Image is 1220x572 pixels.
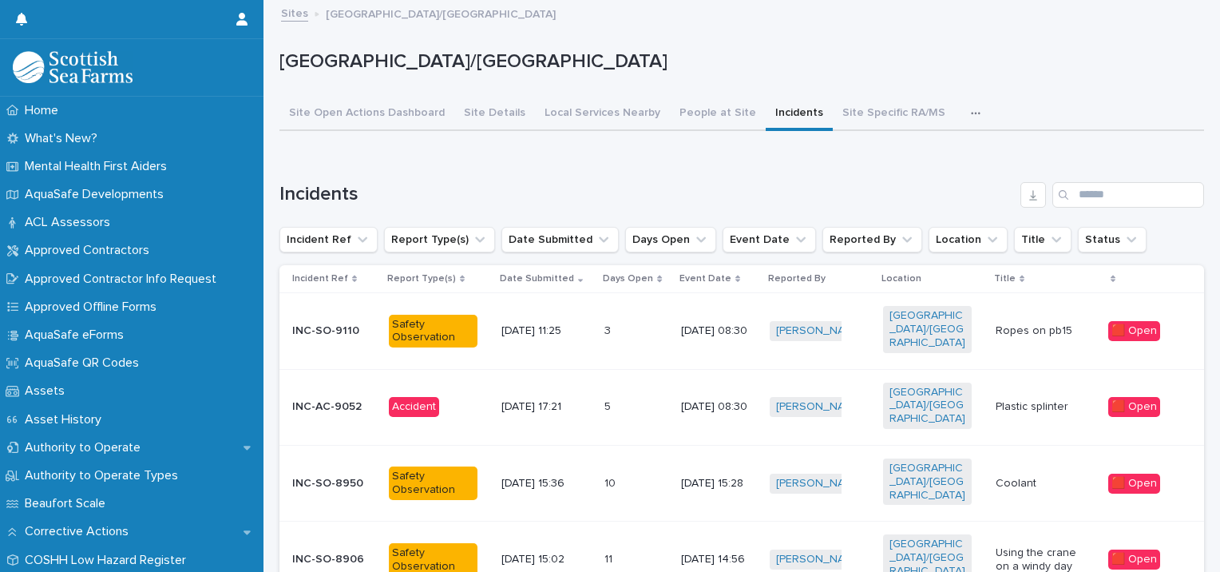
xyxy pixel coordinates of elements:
p: [DATE] 14:56 [681,553,757,566]
button: Date Submitted [501,227,619,252]
tr: INC-AC-9052Accident[DATE] 17:2155 [DATE] 08:30[PERSON_NAME] [GEOGRAPHIC_DATA]/[GEOGRAPHIC_DATA] P... [279,369,1204,445]
p: Date Submitted [500,270,574,288]
p: Home [18,103,71,118]
button: Site Specific RA/MS [833,97,955,131]
p: Beaufort Scale [18,496,118,511]
p: [GEOGRAPHIC_DATA]/[GEOGRAPHIC_DATA] [326,4,556,22]
div: 🟥 Open [1108,397,1160,417]
p: Approved Contractors [18,243,162,258]
input: Search [1052,182,1204,208]
button: Incident Ref [279,227,378,252]
p: 3 [604,321,614,338]
a: [PERSON_NAME] [776,477,863,491]
p: Authority to Operate [18,440,153,455]
p: [DATE] 08:30 [681,324,757,338]
p: Mental Health First Aiders [18,159,180,174]
p: [DATE] 17:21 [501,400,590,414]
p: Location [881,270,921,288]
button: Site Open Actions Dashboard [279,97,454,131]
button: Reported By [822,227,922,252]
p: Incident Ref [292,270,348,288]
p: AquaSafe Developments [18,187,176,202]
div: Safety Observation [389,315,477,348]
p: [DATE] 08:30 [681,400,757,414]
p: [GEOGRAPHIC_DATA]/[GEOGRAPHIC_DATA] [279,50,1198,73]
p: Coolant [996,477,1084,491]
p: [DATE] 15:28 [681,477,757,491]
p: INC-SO-9110 [292,324,376,338]
a: [GEOGRAPHIC_DATA]/[GEOGRAPHIC_DATA] [889,462,965,502]
button: Status [1078,227,1147,252]
p: 5 [604,397,614,414]
p: Plastic splinter [996,400,1084,414]
p: Ropes on pb15 [996,324,1084,338]
p: INC-SO-8950 [292,477,376,491]
img: bPIBxiqnSb2ggTQWdOVV [13,51,133,83]
tr: INC-SO-9110Safety Observation[DATE] 11:2533 [DATE] 08:30[PERSON_NAME] [GEOGRAPHIC_DATA]/[GEOGRAPH... [279,293,1204,369]
button: Report Type(s) [384,227,495,252]
p: Authority to Operate Types [18,468,191,483]
a: [PERSON_NAME] [776,553,863,566]
button: People at Site [670,97,766,131]
p: Reported By [768,270,826,288]
p: [DATE] 15:02 [501,553,590,566]
p: Assets [18,383,77,399]
button: Site Details [454,97,535,131]
button: Days Open [625,227,716,252]
p: AquaSafe QR Codes [18,356,152,371]
div: 🟥 Open [1108,550,1160,570]
p: Approved Offline Forms [18,300,169,315]
p: Report Type(s) [387,270,456,288]
p: Title [994,270,1016,288]
a: [PERSON_NAME] [776,400,863,414]
button: Local Services Nearby [535,97,670,131]
p: Asset History [18,412,114,427]
div: 🟥 Open [1108,321,1160,341]
button: Event Date [723,227,816,252]
p: Event Date [679,270,731,288]
p: [DATE] 11:25 [501,324,590,338]
button: Title [1014,227,1071,252]
a: [GEOGRAPHIC_DATA]/[GEOGRAPHIC_DATA] [889,309,965,349]
button: Incidents [766,97,833,131]
p: [DATE] 15:36 [501,477,590,491]
p: AquaSafe eForms [18,328,137,343]
p: ACL Assessors [18,215,123,230]
tr: INC-SO-8950Safety Observation[DATE] 15:361010 [DATE] 15:28[PERSON_NAME] [GEOGRAPHIC_DATA]/[GEOGRA... [279,445,1204,521]
p: INC-AC-9052 [292,400,376,414]
p: 10 [604,474,619,491]
p: Approved Contractor Info Request [18,272,229,287]
p: Days Open [603,270,653,288]
a: [GEOGRAPHIC_DATA]/[GEOGRAPHIC_DATA] [889,386,965,426]
button: Location [929,227,1008,252]
a: Sites [281,3,308,22]
p: COSHH Low Hazard Register [18,553,199,568]
h1: Incidents [279,183,1014,206]
p: INC-SO-8906 [292,553,376,566]
a: [PERSON_NAME] [776,324,863,338]
div: Safety Observation [389,467,477,500]
div: Accident [389,397,439,417]
p: Corrective Actions [18,524,141,539]
div: 🟥 Open [1108,474,1160,494]
p: What's New? [18,131,110,146]
p: 11 [604,550,616,566]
